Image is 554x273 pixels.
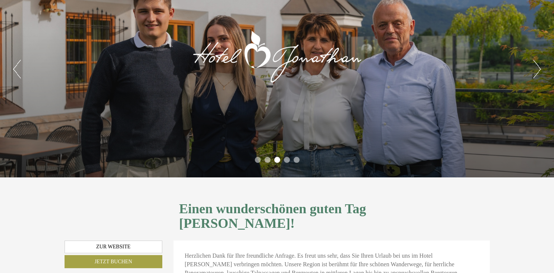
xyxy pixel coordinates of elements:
[533,60,541,78] button: Next
[65,241,163,253] a: Zur Website
[13,60,21,78] button: Previous
[179,202,484,231] h1: Einen wunderschönen guten Tag [PERSON_NAME]!
[65,255,163,268] a: Jetzt buchen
